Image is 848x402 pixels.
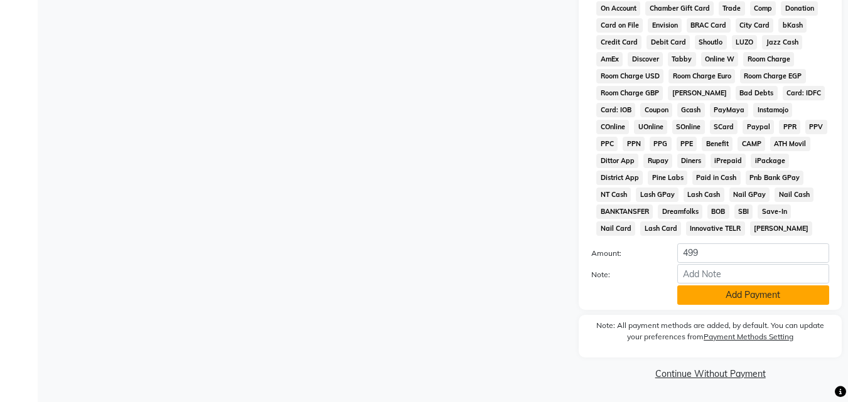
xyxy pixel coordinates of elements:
[729,188,770,202] span: Nail GPay
[770,137,810,151] span: ATH Movil
[783,86,825,100] span: Card: IDFC
[753,103,792,117] span: Instamojo
[668,52,696,66] span: Tabby
[596,18,643,33] span: Card on File
[750,221,813,236] span: [PERSON_NAME]
[719,1,745,16] span: Trade
[779,120,800,134] span: PPR
[596,221,635,236] span: Nail Card
[596,171,643,185] span: District App
[738,137,765,151] span: CAMP
[677,285,829,305] button: Add Payment
[650,137,672,151] span: PPG
[736,86,778,100] span: Bad Debts
[702,137,733,151] span: Benefit
[645,1,714,16] span: Chamber Gift Card
[647,35,690,50] span: Debit Card
[581,368,839,381] a: Continue Without Payment
[762,35,802,50] span: Jazz Cash
[710,120,738,134] span: SCard
[775,188,813,202] span: Nail Cash
[658,204,702,219] span: Dreamfolks
[596,120,629,134] span: COnline
[591,320,829,347] label: Note: All payment methods are added, by default. You can update your preferences from
[628,52,663,66] span: Discover
[743,52,794,66] span: Room Charge
[710,103,749,117] span: PayMaya
[582,248,667,259] label: Amount:
[677,243,829,263] input: Amount
[677,154,706,168] span: Diners
[751,154,789,168] span: iPackage
[707,204,729,219] span: BOB
[704,331,793,342] label: Payment Methods Setting
[596,86,663,100] span: Room Charge GBP
[596,103,635,117] span: Card: IOB
[677,103,705,117] span: Gcash
[596,154,638,168] span: Dittor App
[686,221,745,236] span: Innovative TELR
[596,69,663,83] span: Room Charge USD
[668,86,731,100] span: [PERSON_NAME]
[648,18,682,33] span: Envision
[701,52,739,66] span: Online W
[636,188,679,202] span: Lash GPay
[692,171,741,185] span: Paid in Cash
[677,137,697,151] span: PPE
[746,171,804,185] span: Pnb Bank GPay
[596,1,640,16] span: On Account
[640,221,681,236] span: Lash Card
[687,18,731,33] span: BRAC Card
[596,137,618,151] span: PPC
[668,69,735,83] span: Room Charge Euro
[743,120,774,134] span: Paypal
[734,204,753,219] span: SBI
[643,154,672,168] span: Rupay
[634,120,667,134] span: UOnline
[781,1,818,16] span: Donation
[677,264,829,283] input: Add Note
[596,35,641,50] span: Credit Card
[623,137,645,151] span: PPN
[582,269,667,280] label: Note:
[805,120,827,134] span: PPV
[596,188,631,202] span: NT Cash
[596,204,653,219] span: BANKTANSFER
[711,154,746,168] span: iPrepaid
[758,204,791,219] span: Save-In
[596,52,623,66] span: AmEx
[695,35,727,50] span: Shoutlo
[750,1,776,16] span: Comp
[740,69,806,83] span: Room Charge EGP
[732,35,758,50] span: LUZO
[736,18,774,33] span: City Card
[672,120,705,134] span: SOnline
[648,171,687,185] span: Pine Labs
[684,188,724,202] span: Lash Cash
[778,18,807,33] span: bKash
[640,103,672,117] span: Coupon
